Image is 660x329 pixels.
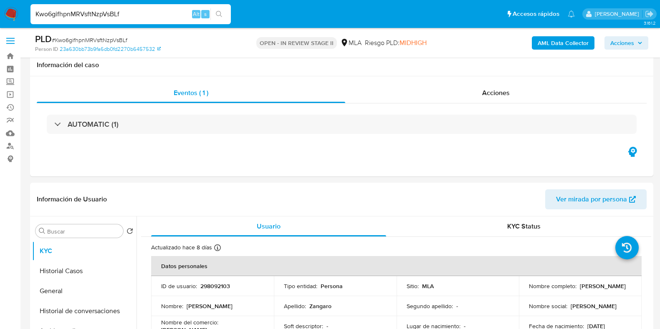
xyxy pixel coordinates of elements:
button: General [32,281,137,301]
input: Buscar [47,228,120,235]
p: [PERSON_NAME] [187,302,233,310]
b: AML Data Collector [538,36,589,50]
span: MIDHIGH [400,38,427,48]
span: Alt [193,10,200,18]
span: Ver mirada por persona [556,189,627,209]
h1: Información del caso [37,61,647,69]
a: Notificaciones [568,10,575,18]
button: Buscar [39,228,46,234]
b: Person ID [35,45,58,53]
span: # Kwo6gifhpnMRVsftNzpVsBLf [52,36,127,44]
button: Volver al orden por defecto [126,228,133,237]
button: Acciones [604,36,648,50]
p: Nombre del comercio : [161,319,218,326]
p: [PERSON_NAME] [580,282,626,290]
p: - [456,302,458,310]
span: Accesos rápidos [513,10,559,18]
p: Sitio : [407,282,419,290]
button: search-icon [210,8,228,20]
h3: AUTOMATIC (1) [68,120,119,129]
p: OPEN - IN REVIEW STAGE II [256,37,337,49]
span: Riesgo PLD: [365,38,427,48]
p: Segundo apellido : [407,302,453,310]
p: Nombre completo : [529,282,577,290]
span: s [204,10,207,18]
p: Zangaro [309,302,331,310]
p: ID de usuario : [161,282,197,290]
p: MLA [422,282,434,290]
span: Eventos ( 1 ) [174,88,208,98]
p: Tipo entidad : [284,282,317,290]
span: Acciones [482,88,510,98]
a: Salir [645,10,654,18]
button: KYC [32,241,137,261]
span: KYC Status [507,221,541,231]
p: Persona [321,282,343,290]
p: Apellido : [284,302,306,310]
p: Nombre social : [529,302,567,310]
button: AML Data Collector [532,36,594,50]
p: 298092103 [200,282,230,290]
p: [PERSON_NAME] [571,302,617,310]
span: Usuario [257,221,281,231]
span: Acciones [610,36,634,50]
p: Actualizado hace 8 días [151,244,212,251]
th: Datos personales [151,256,642,276]
input: Buscar usuario o caso... [30,9,231,20]
b: PLD [35,32,52,45]
p: Nombre : [161,302,183,310]
button: Historial de conversaciones [32,301,137,321]
div: AUTOMATIC (1) [47,115,637,134]
h1: Información de Usuario [37,195,107,203]
button: Ver mirada por persona [545,189,647,209]
a: 23a630bb73b9fa6db0fd2270b6457532 [60,45,161,53]
p: florencia.lera@mercadolibre.com [595,10,642,18]
button: Historial Casos [32,261,137,281]
div: MLA [340,38,362,48]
